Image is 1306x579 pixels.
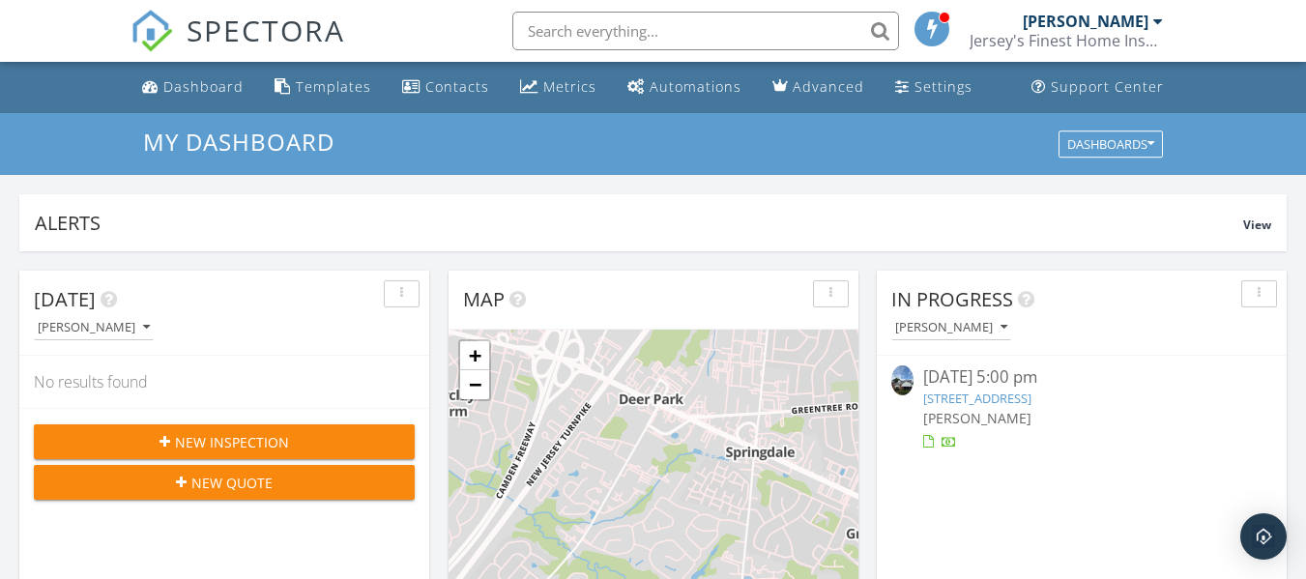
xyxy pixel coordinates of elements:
button: New Quote [34,465,415,500]
div: Advanced [793,77,864,96]
div: Templates [296,77,371,96]
span: [DATE] [34,286,96,312]
a: Zoom out [460,370,489,399]
a: Support Center [1024,70,1172,105]
div: No results found [19,356,429,408]
a: Advanced [765,70,872,105]
span: New Quote [191,473,273,493]
button: [PERSON_NAME] [34,315,154,341]
div: Dashboards [1067,137,1154,151]
div: [DATE] 5:00 pm [923,365,1240,390]
a: Templates [267,70,379,105]
span: In Progress [891,286,1013,312]
div: Open Intercom Messenger [1240,513,1287,560]
a: Contacts [394,70,497,105]
span: Map [463,286,505,312]
span: New Inspection [175,432,289,452]
button: Dashboards [1059,130,1163,158]
div: Settings [914,77,972,96]
img: The Best Home Inspection Software - Spectora [131,10,173,52]
a: Zoom in [460,341,489,370]
span: My Dashboard [143,126,334,158]
span: View [1243,217,1271,233]
div: [PERSON_NAME] [38,321,150,334]
div: Alerts [35,210,1243,236]
a: Metrics [512,70,604,105]
div: Metrics [543,77,596,96]
div: Support Center [1051,77,1164,96]
div: Automations [650,77,741,96]
div: Dashboard [163,77,244,96]
div: Jersey's Finest Home Inspections, LLC. [970,31,1163,50]
div: Contacts [425,77,489,96]
div: [PERSON_NAME] [895,321,1007,334]
a: Dashboard [134,70,251,105]
a: Automations (Basic) [620,70,749,105]
a: Settings [887,70,980,105]
a: [DATE] 5:00 pm [STREET_ADDRESS] [PERSON_NAME] [891,365,1272,451]
a: SPECTORA [131,26,345,67]
a: [STREET_ADDRESS] [923,390,1031,407]
input: Search everything... [512,12,899,50]
button: [PERSON_NAME] [891,315,1011,341]
span: SPECTORA [187,10,345,50]
button: New Inspection [34,424,415,459]
span: [PERSON_NAME] [923,409,1031,427]
div: [PERSON_NAME] [1023,12,1148,31]
img: 9553901%2Freports%2F142205e5-afdf-472a-9925-a5eccfb207c6%2Fcover_photos%2F6VAlyQnDlb0XjcMRh0Id%2F... [891,365,914,394]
